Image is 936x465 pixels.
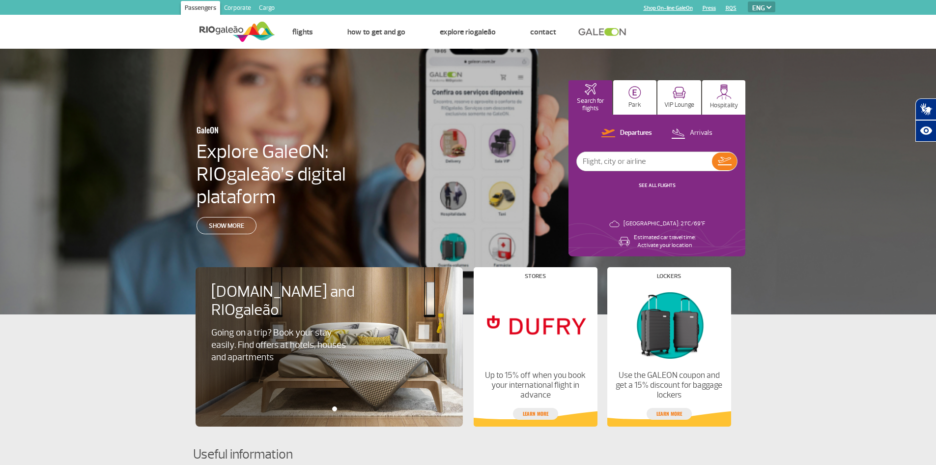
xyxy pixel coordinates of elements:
[702,80,746,115] button: Hospitality
[440,27,496,37] a: Explore RIOgaleão
[639,182,676,188] a: SEE ALL FLIGHTS
[211,283,447,364] a: [DOMAIN_NAME] and RIOgaleãoGoing on a trip? Book your stay easily. Find offers at hotels, houses ...
[197,217,256,234] a: Show more
[347,27,405,37] a: How to get and go
[657,274,681,279] h4: Lockers
[636,182,679,189] button: SEE ALL FLIGHTS
[568,80,612,115] button: Search for flights
[668,127,715,140] button: Arrivals
[628,101,641,109] p: Park
[255,1,279,17] a: Cargo
[197,140,409,208] h4: Explore GaleON: RIOgaleão’s digital plataform
[673,87,686,99] img: vipRoom.svg
[634,234,696,249] p: Estimated car travel time: Activate your location
[613,80,657,115] button: Park
[647,408,692,420] a: Learn more
[710,102,738,109] p: Hospitality
[220,1,255,17] a: Corporate
[624,220,705,228] p: [GEOGRAPHIC_DATA]: 21°C/69°F
[211,327,351,364] p: Going on a trip? Book your stay easily. Find offers at hotels, houses and apartments
[915,120,936,142] button: Abrir recursos assistivos.
[197,120,361,140] h3: GaleON
[585,83,596,95] img: airplaneHomeActive.svg
[690,128,712,138] p: Arrivals
[915,98,936,120] button: Abrir tradutor de língua de sinais.
[620,128,652,138] p: Departures
[530,27,556,37] a: Contact
[482,371,589,400] p: Up to 15% off when you book your international flight in advance
[573,97,607,112] p: Search for flights
[644,5,693,11] a: Shop On-line GaleOn
[703,5,716,11] a: Press
[615,371,722,400] p: Use the GALEON coupon and get a 15% discount for baggage lockers
[211,283,368,319] h4: [DOMAIN_NAME] and RIOgaleão
[181,1,220,17] a: Passengers
[525,274,546,279] h4: Stores
[915,98,936,142] div: Plugin de acessibilidade da Hand Talk.
[726,5,737,11] a: RQS
[513,408,558,420] a: Learn more
[292,27,313,37] a: Flights
[577,152,712,171] input: Flight, city or airline
[657,80,701,115] button: VIP Lounge
[664,101,694,109] p: VIP Lounge
[193,445,743,464] h4: Useful information
[628,86,641,99] img: carParkingHome.svg
[716,84,732,99] img: hospitality.svg
[615,287,722,363] img: Lockers
[482,287,589,363] img: Stores
[598,127,655,140] button: Departures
